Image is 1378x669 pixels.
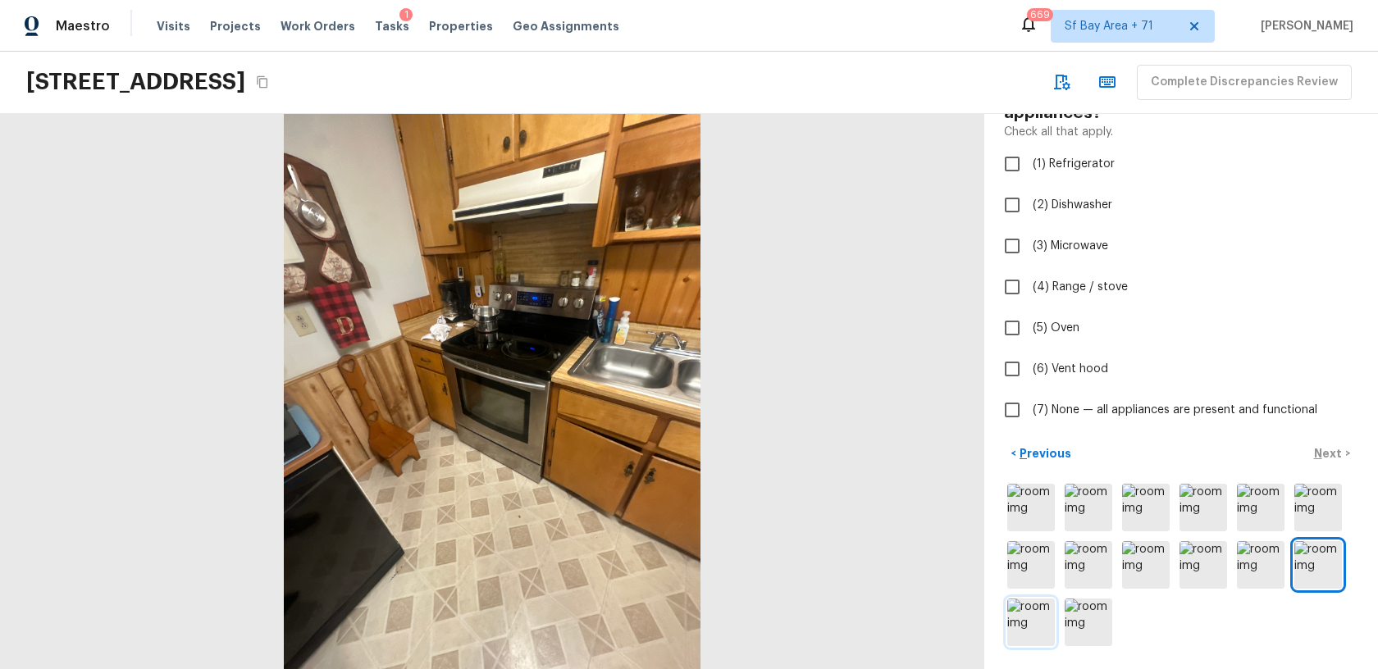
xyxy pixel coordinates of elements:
[1294,541,1342,589] img: room img
[404,7,408,23] div: 1
[157,18,190,34] span: Visits
[1007,484,1055,531] img: room img
[1030,7,1050,23] div: 669
[210,18,261,34] span: Projects
[1237,484,1284,531] img: room img
[1004,440,1078,467] button: <Previous
[429,18,493,34] span: Properties
[281,18,355,34] span: Work Orders
[1007,541,1055,589] img: room img
[252,71,273,93] button: Copy Address
[1122,484,1170,531] img: room img
[1065,541,1112,589] img: room img
[1016,445,1071,462] p: Previous
[1033,279,1128,295] span: (4) Range / stove
[1033,156,1115,172] span: (1) Refrigerator
[1065,598,1112,646] img: room img
[1033,320,1079,336] span: (5) Oven
[1254,18,1353,34] span: [PERSON_NAME]
[1122,541,1170,589] img: room img
[1237,541,1284,589] img: room img
[1065,18,1177,34] span: Sf Bay Area + 71
[513,18,619,34] span: Geo Assignments
[1033,197,1112,213] span: (2) Dishwasher
[1033,238,1108,254] span: (3) Microwave
[1180,541,1227,589] img: room img
[1294,484,1342,531] img: room img
[56,18,110,34] span: Maestro
[1065,484,1112,531] img: room img
[375,20,409,32] span: Tasks
[1033,361,1108,377] span: (6) Vent hood
[1007,598,1055,646] img: room img
[1180,484,1227,531] img: room img
[1033,402,1317,418] span: (7) None — all appliances are present and functional
[26,67,245,97] h2: [STREET_ADDRESS]
[1004,124,1113,140] p: Check all that apply.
